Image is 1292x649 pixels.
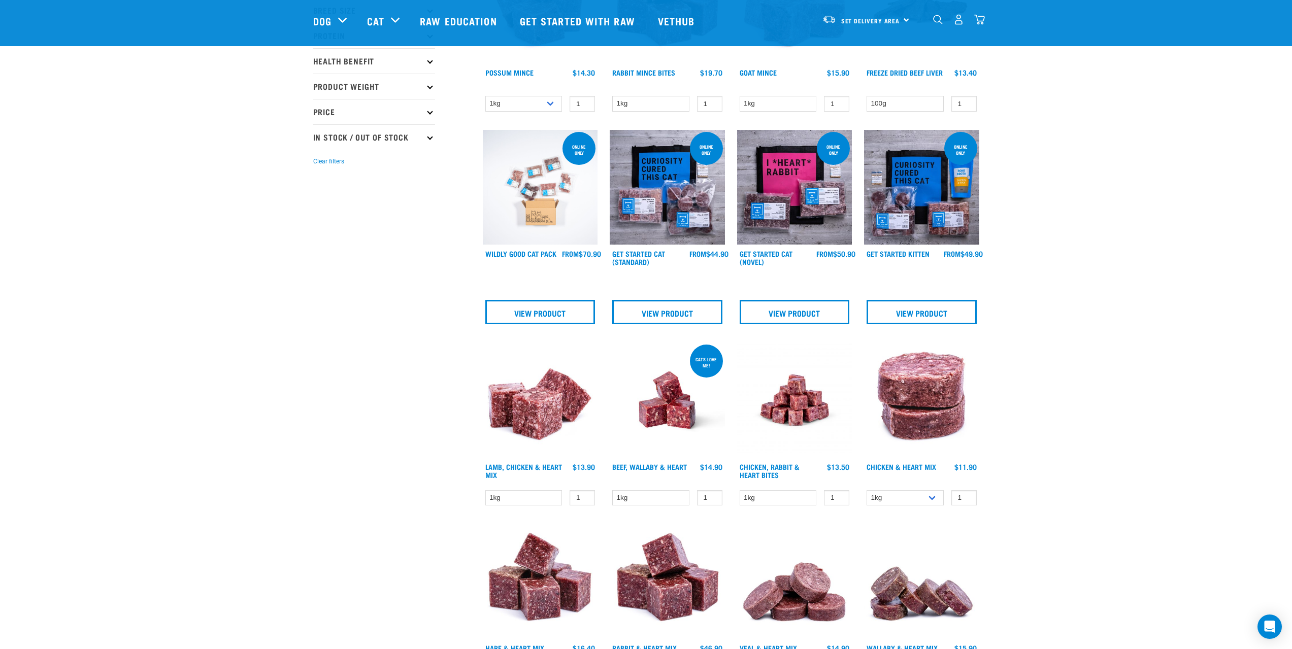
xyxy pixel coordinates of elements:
a: Chicken, Rabbit & Heart Bites [740,465,800,476]
div: $13.90 [573,463,595,471]
div: $15.90 [827,69,849,77]
a: Goat Mince [740,71,777,74]
a: View Product [867,300,977,324]
a: Get Started Cat (Standard) [612,252,665,263]
img: Raw Essentials 2024 July2572 Beef Wallaby Heart [610,343,725,458]
input: 1 [697,96,722,112]
img: home-icon-1@2x.png [933,15,943,24]
p: Product Weight [313,74,435,99]
div: Cats love me! [690,352,723,373]
div: online only [690,139,723,160]
img: Chicken Rabbit Heart 1609 [737,343,852,458]
a: Raw Education [410,1,509,41]
a: Cat [367,13,384,28]
img: van-moving.png [822,15,836,24]
a: Beef, Wallaby & Heart [612,465,687,468]
div: $44.90 [689,250,728,258]
div: ONLINE ONLY [562,139,595,160]
div: Open Intercom Messenger [1257,614,1282,639]
img: Chicken and Heart Medallions [864,343,979,458]
p: Price [313,99,435,124]
img: 1093 Wallaby Heart Medallions 01 [864,524,979,639]
div: online only [944,139,977,160]
span: Set Delivery Area [841,19,900,22]
a: Dog [313,13,332,28]
span: FROM [944,252,960,255]
a: Get started with Raw [510,1,648,41]
img: Assortment Of Raw Essential Products For Cats Including, Pink And Black Tote Bag With "I *Heart* ... [737,130,852,245]
button: Clear filters [313,157,344,166]
a: Rabbit Mince Bites [612,71,675,74]
div: $13.40 [954,69,977,77]
img: 1087 Rabbit Heart Cubes 01 [610,524,725,639]
img: Assortment Of Raw Essential Products For Cats Including, Blue And Black Tote Bag With "Curiosity ... [610,130,725,245]
input: 1 [951,490,977,506]
a: Get Started Kitten [867,252,930,255]
div: $50.90 [816,250,855,258]
img: 1152 Veal Heart Medallions 01 [737,524,852,639]
div: $11.90 [954,463,977,471]
div: $14.30 [573,69,595,77]
img: home-icon@2x.png [974,14,985,25]
a: Chicken & Heart Mix [867,465,936,468]
a: Wildly Good Cat Pack [485,252,556,255]
input: 1 [824,490,849,506]
input: 1 [697,490,722,506]
img: 1124 Lamb Chicken Heart Mix 01 [483,343,598,458]
div: $49.90 [944,250,983,258]
a: View Product [612,300,722,324]
img: Pile Of Cubed Hare Heart For Pets [483,524,598,639]
a: View Product [740,300,850,324]
input: 1 [951,96,977,112]
input: 1 [570,96,595,112]
img: user.png [953,14,964,25]
a: Get Started Cat (Novel) [740,252,792,263]
span: FROM [689,252,706,255]
img: NSP Kitten Update [864,130,979,245]
a: Vethub [648,1,708,41]
div: $13.50 [827,463,849,471]
div: $19.70 [700,69,722,77]
span: FROM [562,252,579,255]
a: Possum Mince [485,71,534,74]
a: View Product [485,300,595,324]
div: online only [817,139,850,160]
span: FROM [816,252,833,255]
div: $70.90 [562,250,601,258]
div: $14.90 [700,463,722,471]
a: Freeze Dried Beef Liver [867,71,943,74]
a: Lamb, Chicken & Heart Mix [485,465,562,476]
input: 1 [570,490,595,506]
p: Health Benefit [313,48,435,74]
input: 1 [824,96,849,112]
p: In Stock / Out Of Stock [313,124,435,150]
img: Cat 0 2sec [483,130,598,245]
